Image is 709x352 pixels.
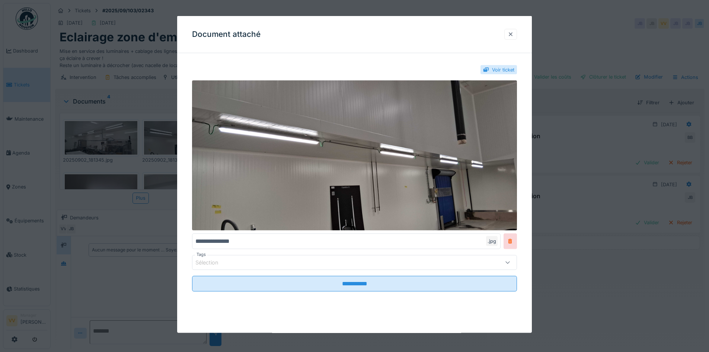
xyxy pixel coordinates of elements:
div: .jpg [486,236,498,246]
div: Sélection [195,259,229,267]
img: 18d1e2d9-e52d-463e-8845-52a32c2bd8c1-20250902_181323.jpg [192,80,517,231]
h3: Document attaché [192,30,261,39]
div: Voir ticket [492,66,514,73]
label: Tags [195,251,207,258]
